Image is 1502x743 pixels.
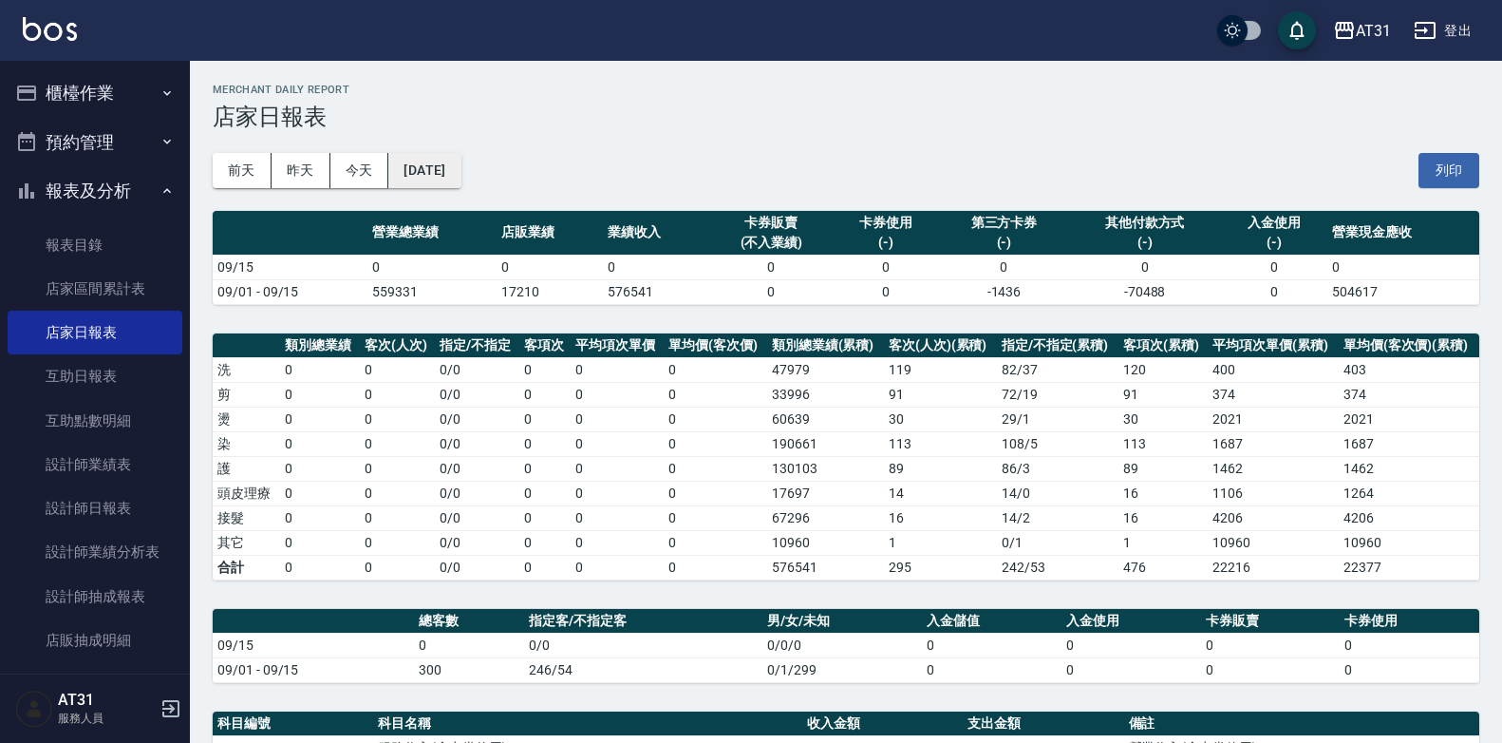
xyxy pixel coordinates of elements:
td: 0 / 1 [997,530,1118,555]
button: 登出 [1406,13,1479,48]
td: 0 [519,530,571,555]
td: 接髮 [213,505,280,530]
td: 0 [519,456,571,481]
td: 374 [1339,382,1479,407]
td: 29 / 1 [997,407,1118,431]
td: 1687 [1208,431,1339,456]
td: 0 [519,357,571,382]
td: 0 / 0 [435,431,519,456]
td: 14 / 2 [997,505,1118,530]
td: 16 [1118,481,1208,505]
button: 客戶管理 [8,670,182,719]
th: 類別總業績 [280,333,360,358]
td: 0 [710,255,833,279]
th: 客項次(累積) [1118,333,1208,358]
td: 1106 [1208,481,1339,505]
td: 190661 [767,431,884,456]
td: 374 [1208,382,1339,407]
a: 設計師業績分析表 [8,530,182,574]
td: 89 [1118,456,1208,481]
td: 33996 [767,382,884,407]
td: 0 [571,456,664,481]
th: 科目編號 [213,712,373,736]
td: 4206 [1339,505,1479,530]
div: (-) [944,233,1063,253]
td: 130103 [767,456,884,481]
td: 0 / 0 [435,456,519,481]
th: 平均項次單價(累積) [1208,333,1339,358]
td: 0 [571,555,664,580]
td: 91 [1118,382,1208,407]
td: 0 [664,407,767,431]
td: 0 [360,382,435,407]
td: 10960 [767,530,884,555]
p: 服務人員 [58,710,155,727]
th: 平均項次單價 [571,333,664,358]
td: 0 [664,530,767,555]
td: 1 [1118,530,1208,555]
button: [DATE] [388,153,460,188]
td: 護 [213,456,280,481]
div: 卡券使用 [837,213,934,233]
td: 0 [664,505,767,530]
td: 0 [571,431,664,456]
a: 報表目錄 [8,223,182,267]
td: 400 [1208,357,1339,382]
td: 91 [884,382,997,407]
td: 0 / 0 [435,382,519,407]
td: 0 [280,555,360,580]
td: 0 [280,431,360,456]
td: 295 [884,555,997,580]
td: 0 / 0 [435,357,519,382]
button: 報表及分析 [8,166,182,216]
th: 單均價(客次價) [664,333,767,358]
td: 16 [1118,505,1208,530]
td: 0 [280,481,360,505]
td: 燙 [213,407,280,431]
table: a dense table [213,333,1479,581]
td: 0 [1069,255,1221,279]
td: 0 [497,255,603,279]
td: 09/01 - 09/15 [213,657,414,682]
div: (-) [1226,233,1323,253]
h2: Merchant Daily Report [213,84,1479,96]
td: 0 [664,456,767,481]
img: Logo [23,17,77,41]
td: 108 / 5 [997,431,1118,456]
td: 2021 [1339,407,1479,431]
button: 預約管理 [8,118,182,167]
td: 576541 [603,279,709,304]
td: -70488 [1069,279,1221,304]
td: 0 [519,505,571,530]
th: 入金使用 [1061,609,1201,634]
td: 0 [571,481,664,505]
td: 合計 [213,555,280,580]
td: 0 [922,633,1061,657]
td: 0 [280,530,360,555]
td: 0 [571,407,664,431]
td: 0 [519,407,571,431]
td: 72 / 19 [997,382,1118,407]
button: AT31 [1325,11,1399,50]
td: 1264 [1339,481,1479,505]
div: (-) [837,233,934,253]
td: 113 [1118,431,1208,456]
td: 0/0 [435,555,519,580]
a: 店家區間累計表 [8,267,182,311]
th: 收入金額 [802,712,963,736]
th: 指定/不指定 [435,333,519,358]
td: 0 [367,255,497,279]
td: 10960 [1208,530,1339,555]
td: 22377 [1339,555,1479,580]
td: 0 [571,505,664,530]
td: 30 [884,407,997,431]
td: 0 [360,530,435,555]
td: 0 [710,279,833,304]
button: 櫃檯作業 [8,68,182,118]
button: 今天 [330,153,389,188]
td: 0 [571,357,664,382]
td: 559331 [367,279,497,304]
td: 120 [1118,357,1208,382]
td: 0 [280,407,360,431]
td: 0 [664,555,767,580]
